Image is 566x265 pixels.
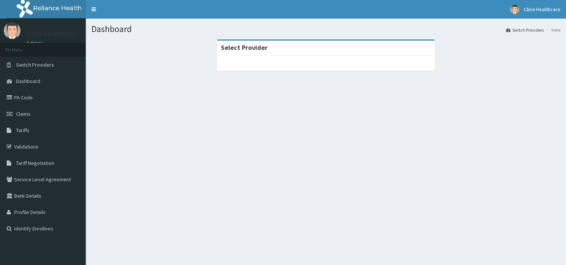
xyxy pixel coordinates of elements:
[544,27,560,33] li: Here
[26,30,76,37] p: Clinix Healthcare
[16,160,54,166] span: Tariff Negotiation
[16,61,54,68] span: Switch Providers
[16,111,31,117] span: Claims
[16,127,29,134] span: Tariffs
[26,41,44,46] a: Online
[524,6,560,13] span: Clinix Healthcare
[16,78,40,84] span: Dashboard
[510,5,519,14] img: User Image
[506,27,544,33] a: Switch Providers
[91,24,560,34] h1: Dashboard
[4,22,21,39] img: User Image
[221,43,268,52] strong: Select Provider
